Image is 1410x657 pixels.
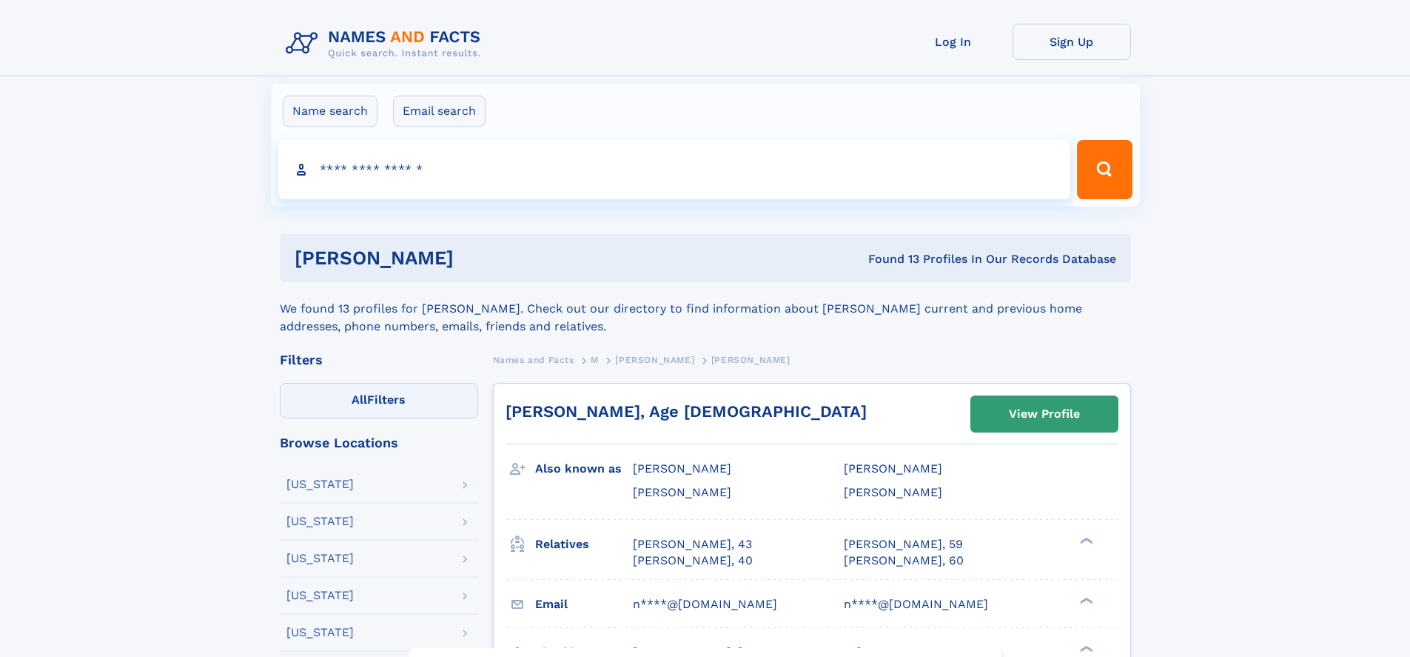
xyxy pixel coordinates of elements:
[506,402,867,421] a: [PERSON_NAME], Age [DEMOGRAPHIC_DATA]
[661,251,1116,267] div: Found 13 Profiles In Our Records Database
[633,485,731,499] span: [PERSON_NAME]
[286,478,354,490] div: [US_STATE]
[1009,397,1080,431] div: View Profile
[894,24,1013,60] a: Log In
[280,282,1131,336] div: We found 13 profiles for [PERSON_NAME]. Check out our directory to find information about [PERSON...
[1013,24,1131,60] a: Sign Up
[352,393,367,407] span: All
[280,436,478,450] div: Browse Locations
[286,553,354,564] div: [US_STATE]
[591,355,599,365] span: M
[615,350,694,369] a: [PERSON_NAME]
[633,461,731,476] span: [PERSON_NAME]
[535,592,633,617] h3: Email
[844,553,964,569] a: [PERSON_NAME], 60
[711,355,790,365] span: [PERSON_NAME]
[1076,644,1094,653] div: ❯
[535,456,633,481] h3: Also known as
[844,536,963,553] a: [PERSON_NAME], 59
[1076,596,1094,605] div: ❯
[286,590,354,601] div: [US_STATE]
[615,355,694,365] span: [PERSON_NAME]
[633,553,753,569] a: [PERSON_NAME], 40
[280,383,478,418] label: Filters
[283,96,377,127] label: Name search
[591,350,599,369] a: M
[1077,140,1132,199] button: Search Button
[493,350,574,369] a: Names and Facts
[633,536,752,553] a: [PERSON_NAME], 43
[278,140,1071,199] input: search input
[286,516,354,527] div: [US_STATE]
[1076,536,1094,545] div: ❯
[393,96,486,127] label: Email search
[844,461,942,476] span: [PERSON_NAME]
[971,396,1118,432] a: View Profile
[286,627,354,638] div: [US_STATE]
[535,532,633,557] h3: Relatives
[280,353,478,367] div: Filters
[844,485,942,499] span: [PERSON_NAME]
[280,24,493,64] img: Logo Names and Facts
[295,249,661,267] h1: [PERSON_NAME]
